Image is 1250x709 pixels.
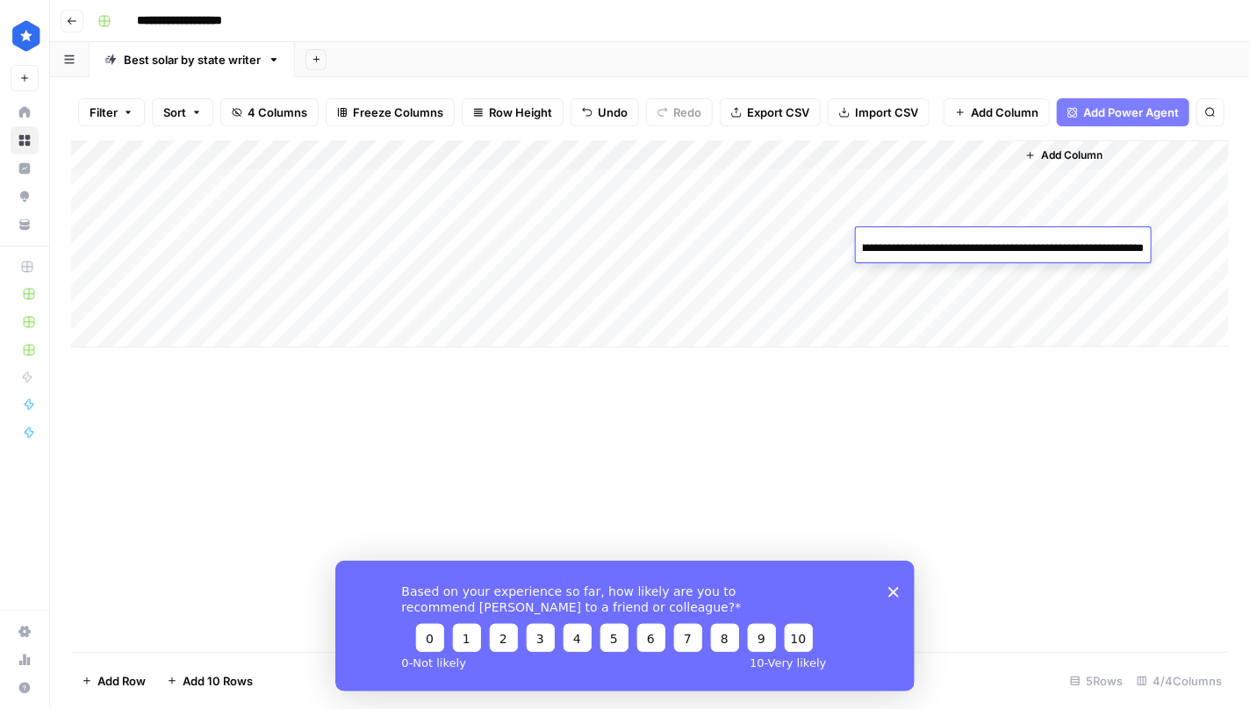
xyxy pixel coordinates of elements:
a: Insights [11,154,39,183]
span: Add Column [1041,147,1103,163]
span: Freeze Columns [353,104,443,121]
span: Filter [90,104,118,121]
button: Add Column [944,98,1050,126]
button: 4 Columns [220,98,319,126]
button: Help + Support [11,674,39,702]
button: Row Height [462,98,564,126]
a: Usage [11,646,39,674]
a: Settings [11,618,39,646]
span: Add Row [97,672,146,690]
button: Redo [646,98,713,126]
button: Undo [571,98,639,126]
span: Import CSV [855,104,918,121]
button: Add 10 Rows [156,667,263,695]
span: Undo [598,104,628,121]
iframe: Survey from AirOps [335,561,915,691]
img: ConsumerAffairs Logo [11,20,42,52]
button: Import CSV [828,98,930,126]
button: Sort [152,98,213,126]
a: Best solar by state writer [90,42,295,77]
button: Workspace: ConsumerAffairs [11,14,39,58]
span: Add 10 Rows [183,672,253,690]
button: Add Power Agent [1057,98,1189,126]
span: 4 Columns [248,104,307,121]
button: Add Column [1018,144,1110,167]
span: Export CSV [747,104,809,121]
span: Redo [673,104,701,121]
a: Your Data [11,211,39,239]
button: Add Row [71,667,156,695]
button: Filter [78,98,145,126]
a: Browse [11,126,39,154]
div: Best solar by state writer [124,51,261,68]
div: 5 Rows [1063,667,1130,695]
a: Opportunities [11,183,39,211]
button: Freeze Columns [326,98,455,126]
a: Home [11,98,39,126]
span: Add Column [971,104,1038,121]
span: Row Height [489,104,552,121]
button: Export CSV [720,98,821,126]
span: Sort [163,104,186,121]
span: Add Power Agent [1083,104,1179,121]
div: 4/4 Columns [1130,667,1229,695]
